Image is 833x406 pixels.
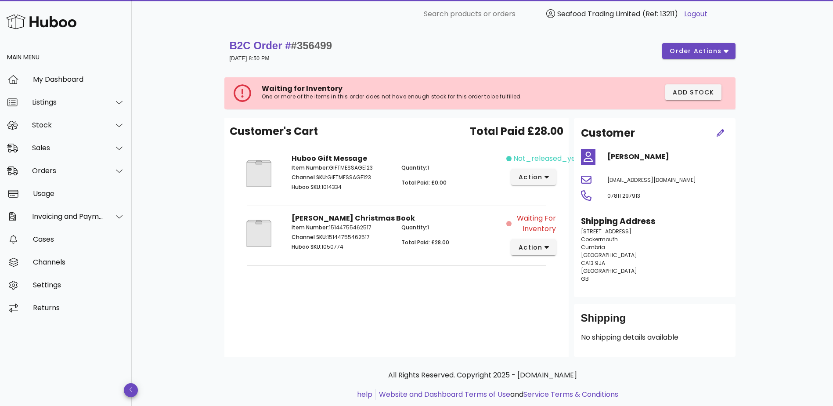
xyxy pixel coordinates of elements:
[607,192,640,199] span: 07811 297913
[581,259,605,267] span: CA13 9JA
[581,215,728,228] h3: Shipping Address
[401,224,501,232] p: 1
[357,389,372,399] a: help
[292,243,321,250] span: Huboo SKU:
[262,93,572,100] p: One or more of the items in this order does not have enough stock for this order to be fulfilled.
[511,239,556,255] button: action
[292,164,329,171] span: Item Number:
[607,176,696,184] span: [EMAIL_ADDRESS][DOMAIN_NAME]
[292,243,391,251] p: 1050774
[470,123,563,139] span: Total Paid £28.00
[33,281,125,289] div: Settings
[557,9,640,19] span: Seafood Trading Limited
[518,173,543,182] span: action
[292,224,391,232] p: 15144755462517
[292,183,391,191] p: 1014334
[6,12,76,31] img: Huboo Logo
[376,389,618,400] li: and
[581,228,631,235] span: [STREET_ADDRESS]
[672,88,714,97] span: Add Stock
[581,243,605,251] span: Cumbria
[518,243,543,252] span: action
[581,125,635,141] h2: Customer
[292,213,415,223] strong: [PERSON_NAME] Christmas Book
[32,144,104,152] div: Sales
[292,174,391,181] p: GIFTMESSAGE123
[292,183,321,191] span: Huboo SKU:
[401,164,427,171] span: Quantity:
[292,224,329,231] span: Item Number:
[231,370,734,381] p: All Rights Reserved. Copyright 2025 - [DOMAIN_NAME]
[511,169,556,185] button: action
[33,75,125,83] div: My Dashboard
[262,83,343,94] span: Waiting for Inventory
[33,235,125,243] div: Cases
[581,332,728,343] p: No shipping details available
[32,121,104,129] div: Stock
[642,9,678,19] span: (Ref: 13211)
[665,84,721,100] button: Add Stock
[292,174,327,181] span: Channel SKU:
[581,311,728,332] div: Shipping
[32,167,104,175] div: Orders
[32,98,104,106] div: Listings
[292,153,367,163] strong: Huboo Gift Message
[291,40,332,51] span: #356499
[230,123,318,139] span: Customer's Cart
[607,152,728,162] h4: [PERSON_NAME]
[401,224,427,231] span: Quantity:
[523,389,618,399] a: Service Terms & Conditions
[33,189,125,198] div: Usage
[581,267,637,275] span: [GEOGRAPHIC_DATA]
[292,233,391,241] p: 15144755462517
[33,304,125,312] div: Returns
[401,179,447,186] span: Total Paid: £0.00
[401,164,501,172] p: 1
[581,236,618,243] span: Cockermouth
[513,213,556,234] span: Waiting for Inventory
[292,164,391,172] p: GIFTMESSAGE123
[237,213,281,254] img: Product Image
[33,258,125,266] div: Channels
[662,43,735,59] button: order actions
[379,389,510,399] a: Website and Dashboard Terms of Use
[669,47,722,56] span: order actions
[684,9,707,19] a: Logout
[230,55,270,62] small: [DATE] 8:50 PM
[230,40,332,51] strong: B2C Order #
[292,233,327,241] span: Channel SKU:
[513,153,579,164] span: not_released_yet
[401,239,449,246] span: Total Paid: £28.00
[237,153,281,194] img: Product Image
[32,212,104,221] div: Invoicing and Payments
[581,275,589,283] span: GB
[581,251,637,259] span: [GEOGRAPHIC_DATA]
